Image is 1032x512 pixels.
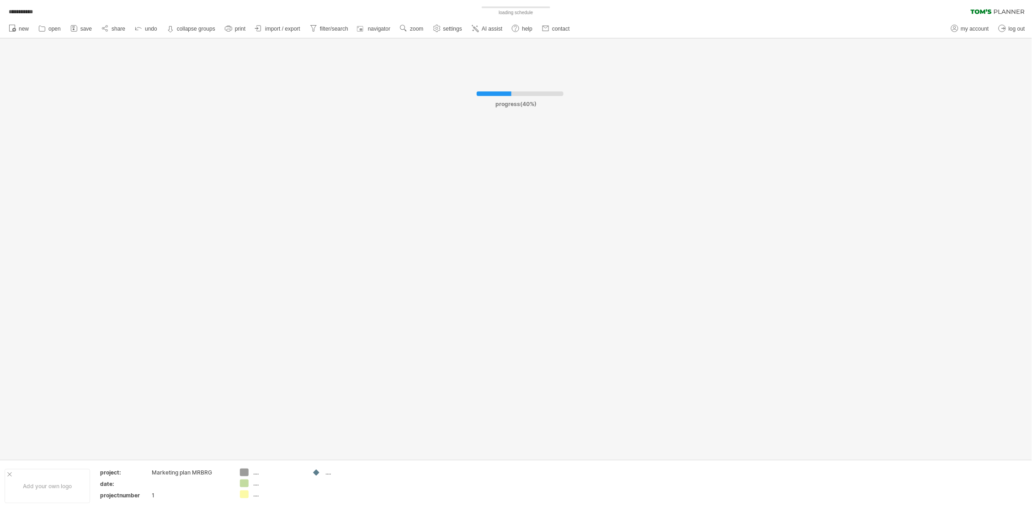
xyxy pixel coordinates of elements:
div: date: [100,480,150,488]
a: contact [540,23,573,35]
span: undo [145,26,157,32]
div: project: [100,469,150,476]
a: my account [949,23,992,35]
span: new [19,26,29,32]
div: progress(40%) [440,96,592,107]
span: settings [443,26,462,32]
div: Add your own logo [5,469,90,503]
a: AI assist [469,23,505,35]
div: projectnumber [100,491,150,499]
a: open [36,23,64,35]
div: .... [325,469,375,476]
span: help [522,26,532,32]
a: undo [133,23,160,35]
a: settings [431,23,465,35]
span: AI assist [482,26,502,32]
span: open [48,26,61,32]
a: help [510,23,535,35]
a: log out [996,23,1028,35]
div: Marketing plan MRBRG [152,469,229,476]
div: 1 [152,491,229,499]
span: save [80,26,92,32]
a: share [99,23,128,35]
strong: collapse groups [177,26,215,32]
a: new [6,23,32,35]
a: import / export [253,23,303,35]
span: filter/search [320,26,348,32]
a: print [223,23,248,35]
span: share [112,26,125,32]
span: print [235,26,245,32]
div: .... [253,491,303,498]
span: my account [961,26,989,32]
span: log out [1009,26,1025,32]
a: zoom [398,23,426,35]
div: loading schedule [466,9,566,16]
a: collapse groups [165,23,218,35]
div: .... [253,469,303,476]
a: filter/search [308,23,351,35]
span: zoom [410,26,423,32]
div: .... [253,480,303,487]
a: navigator [356,23,393,35]
span: navigator [368,26,390,32]
a: save [68,23,95,35]
span: import / export [265,26,300,32]
span: contact [552,26,570,32]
